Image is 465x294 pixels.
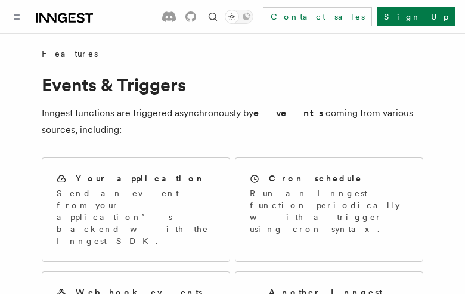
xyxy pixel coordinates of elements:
strong: events [253,107,325,119]
a: Cron scheduleRun an Inngest function periodically with a trigger using cron syntax. [235,157,423,262]
p: Inngest functions are triggered asynchronously by coming from various sources, including: [42,105,423,138]
h1: Events & Triggers [42,74,423,95]
h2: Your application [76,172,205,184]
p: Send an event from your application’s backend with the Inngest SDK. [57,187,215,247]
a: Contact sales [263,7,372,26]
p: Run an Inngest function periodically with a trigger using cron syntax. [250,187,408,235]
h2: Cron schedule [269,172,362,184]
button: Toggle navigation [10,10,24,24]
a: Your applicationSend an event from your application’s backend with the Inngest SDK. [42,157,230,262]
a: Sign Up [377,7,455,26]
button: Find something... [206,10,220,24]
span: Features [42,48,98,60]
button: Toggle dark mode [225,10,253,24]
